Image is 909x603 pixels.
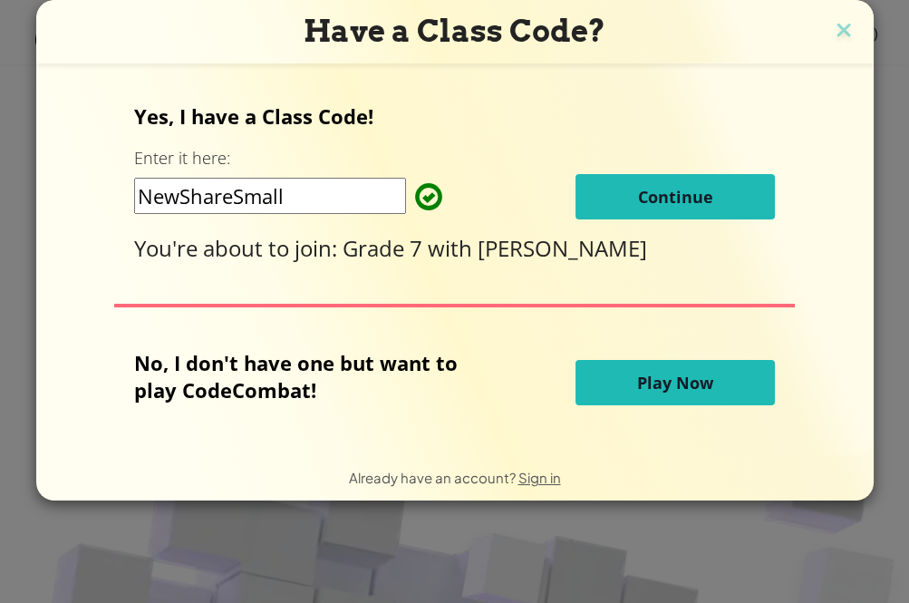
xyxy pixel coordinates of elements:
[637,372,713,394] span: Play Now
[428,233,478,263] span: with
[134,102,775,130] p: Yes, I have a Class Code!
[575,360,775,405] button: Play Now
[134,147,230,170] label: Enter it here:
[134,233,343,263] span: You're about to join:
[638,186,713,208] span: Continue
[304,13,605,49] span: Have a Class Code?
[134,349,485,404] p: No, I don't have one but want to play CodeCombat!
[349,469,518,486] span: Already have an account?
[343,233,428,263] span: Grade 7
[518,469,561,486] a: Sign in
[478,233,647,263] span: [PERSON_NAME]
[575,174,775,219] button: Continue
[832,18,856,45] img: close icon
